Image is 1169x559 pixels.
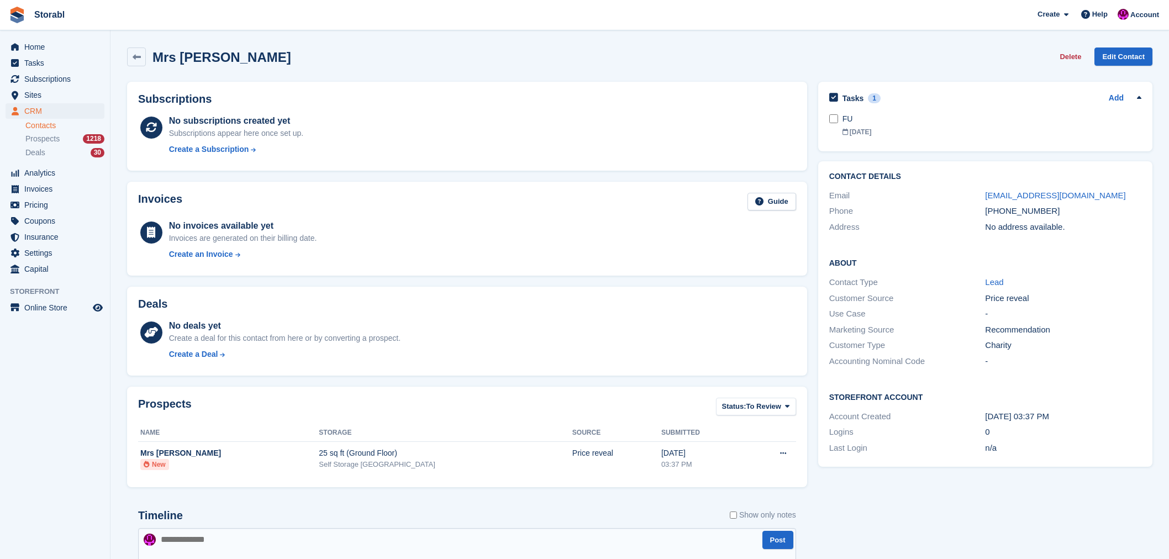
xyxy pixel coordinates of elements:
div: Accounting Nominal Code [829,355,986,368]
h2: Timeline [138,509,183,522]
span: Settings [24,245,91,261]
input: Show only notes [730,509,737,521]
div: Logins [829,426,986,439]
a: Guide [747,193,796,211]
img: Helen Morton [1118,9,1129,20]
div: Create a deal for this contact from here or by converting a prospect. [169,333,401,344]
a: menu [6,261,104,277]
th: Source [572,424,661,442]
div: 1218 [83,134,104,144]
div: Use Case [829,308,986,320]
h2: Prospects [138,398,192,418]
div: [DATE] 03:37 PM [985,410,1141,423]
div: Create a Deal [169,349,218,360]
h2: Storefront Account [829,391,1141,402]
span: Online Store [24,300,91,315]
div: 03:37 PM [661,459,745,470]
div: Price reveal [572,447,661,459]
a: menu [6,39,104,55]
div: Email [829,189,986,202]
div: Customer Source [829,292,986,305]
div: Charity [985,339,1141,352]
a: Preview store [91,301,104,314]
span: Storefront [10,286,110,297]
div: Invoices are generated on their billing date. [169,233,317,244]
span: Create [1038,9,1060,20]
label: Show only notes [730,509,796,521]
div: Phone [829,205,986,218]
a: menu [6,300,104,315]
span: Account [1130,9,1159,20]
div: [DATE] [661,447,745,459]
a: menu [6,197,104,213]
h2: About [829,257,1141,268]
a: menu [6,165,104,181]
span: Invoices [24,181,91,197]
div: No invoices available yet [169,219,317,233]
th: Storage [319,424,572,442]
h2: Contact Details [829,172,1141,181]
div: No subscriptions created yet [169,114,304,128]
div: No address available. [985,221,1141,234]
span: Tasks [24,55,91,71]
div: [PHONE_NUMBER] [985,205,1141,218]
div: Self Storage [GEOGRAPHIC_DATA] [319,459,572,470]
a: Add [1109,92,1124,105]
a: menu [6,213,104,229]
div: 0 [985,426,1141,439]
h2: Invoices [138,193,182,211]
div: FU [842,113,1141,125]
button: Delete [1055,48,1086,66]
span: Prospects [25,134,60,144]
th: Submitted [661,424,745,442]
div: [DATE] [842,127,1141,137]
div: Contact Type [829,276,986,289]
span: Coupons [24,213,91,229]
span: Status: [722,401,746,412]
a: Deals 30 [25,147,104,159]
a: Create a Subscription [169,144,304,155]
div: Customer Type [829,339,986,352]
div: - [985,308,1141,320]
a: [EMAIL_ADDRESS][DOMAIN_NAME] [985,191,1125,200]
a: menu [6,245,104,261]
div: Account Created [829,410,986,423]
span: Home [24,39,91,55]
a: menu [6,229,104,245]
span: Subscriptions [24,71,91,87]
div: Subscriptions appear here once set up. [169,128,304,139]
button: Post [762,531,793,549]
a: menu [6,55,104,71]
a: Lead [985,277,1003,287]
h2: Mrs [PERSON_NAME] [152,50,291,65]
div: Mrs [PERSON_NAME] [140,447,319,459]
div: - [985,355,1141,368]
a: Edit Contact [1094,48,1152,66]
a: menu [6,71,104,87]
a: Prospects 1218 [25,133,104,145]
img: Helen Morton [144,534,156,546]
a: menu [6,103,104,119]
span: Insurance [24,229,91,245]
a: FU [DATE] [842,108,1141,143]
span: Help [1092,9,1108,20]
a: Create an Invoice [169,249,317,260]
div: n/a [985,442,1141,455]
div: 30 [91,148,104,157]
th: Name [138,424,319,442]
div: Create a Subscription [169,144,249,155]
a: Storabl [30,6,69,24]
span: Analytics [24,165,91,181]
a: menu [6,87,104,103]
img: stora-icon-8386f47178a22dfd0bd8f6a31ec36ba5ce8667c1dd55bd0f319d3a0aa187defe.svg [9,7,25,23]
span: Pricing [24,197,91,213]
a: Create a Deal [169,349,401,360]
h2: Deals [138,298,167,310]
div: No deals yet [169,319,401,333]
span: To Review [746,401,781,412]
div: 25 sq ft (Ground Floor) [319,447,572,459]
span: CRM [24,103,91,119]
span: Capital [24,261,91,277]
div: 1 [868,93,881,103]
li: New [140,459,169,470]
